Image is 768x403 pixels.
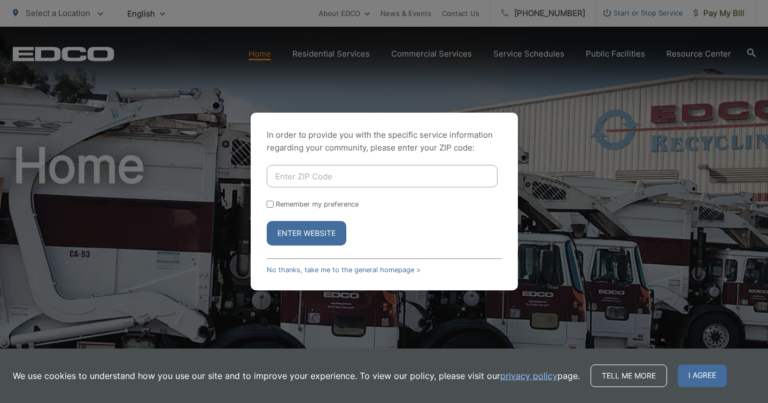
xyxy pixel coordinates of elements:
[500,369,557,382] a: privacy policy
[591,365,667,387] a: Tell me more
[267,266,421,274] a: No thanks, take me to the general homepage >
[267,221,346,246] button: Enter Website
[267,129,502,154] p: In order to provide you with the specific service information regarding your community, please en...
[678,365,727,387] span: I agree
[267,165,498,187] input: Enter ZIP Code
[13,369,580,382] p: We use cookies to understand how you use our site and to improve your experience. To view our pol...
[276,200,359,208] label: Remember my preference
